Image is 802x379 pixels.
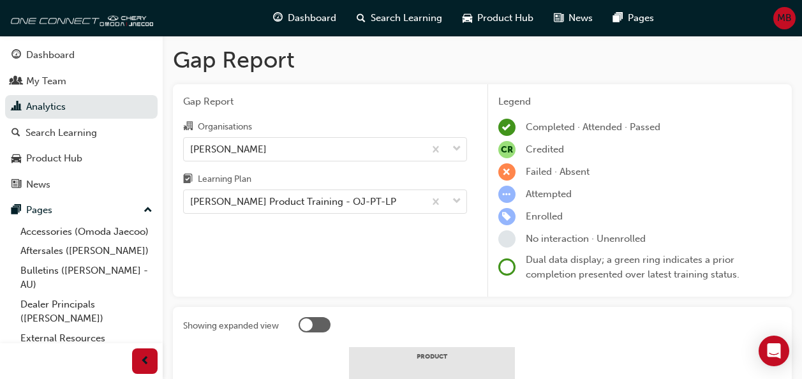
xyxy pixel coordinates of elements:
[190,195,396,209] div: [PERSON_NAME] Product Training - OJ-PT-LP
[498,141,516,158] span: null-icon
[526,121,660,133] span: Completed · Attended · Passed
[452,5,544,31] a: car-iconProduct Hub
[498,230,516,248] span: learningRecordVerb_NONE-icon
[568,11,593,26] span: News
[5,70,158,93] a: My Team
[371,11,442,26] span: Search Learning
[11,50,21,61] span: guage-icon
[777,11,792,26] span: MB
[5,147,158,170] a: Product Hub
[15,295,158,329] a: Dealer Principals ([PERSON_NAME])
[11,128,20,139] span: search-icon
[526,144,564,155] span: Credited
[526,254,739,280] span: Dual data display; a green ring indicates a prior completion presented over latest training status.
[190,142,267,156] div: [PERSON_NAME]
[544,5,603,31] a: news-iconNews
[526,188,572,200] span: Attempted
[498,94,782,109] div: Legend
[26,74,66,89] div: My Team
[15,222,158,242] a: Accessories (Omoda Jaecoo)
[5,43,158,67] a: Dashboard
[5,198,158,222] button: Pages
[554,10,563,26] span: news-icon
[346,5,452,31] a: search-iconSearch Learning
[498,163,516,181] span: learningRecordVerb_FAIL-icon
[613,10,623,26] span: pages-icon
[526,233,646,244] span: No interaction · Unenrolled
[288,11,336,26] span: Dashboard
[349,347,515,379] div: PRODUCT
[463,10,472,26] span: car-icon
[498,186,516,203] span: learningRecordVerb_ATTEMPT-icon
[477,11,533,26] span: Product Hub
[526,166,590,177] span: Failed · Absent
[11,179,21,191] span: news-icon
[498,208,516,225] span: learningRecordVerb_ENROLL-icon
[759,336,789,366] div: Open Intercom Messenger
[11,153,21,165] span: car-icon
[26,48,75,63] div: Dashboard
[183,320,279,332] div: Showing expanded view
[11,205,21,216] span: pages-icon
[183,121,193,133] span: organisation-icon
[5,41,158,198] button: DashboardMy TeamAnalyticsSearch LearningProduct HubNews
[5,173,158,197] a: News
[773,7,796,29] button: MB
[26,151,82,166] div: Product Hub
[173,46,792,74] h1: Gap Report
[144,202,152,219] span: up-icon
[603,5,664,31] a: pages-iconPages
[183,174,193,186] span: learningplan-icon
[26,203,52,218] div: Pages
[5,121,158,145] a: Search Learning
[183,94,467,109] span: Gap Report
[26,126,97,140] div: Search Learning
[263,5,346,31] a: guage-iconDashboard
[11,101,21,113] span: chart-icon
[357,10,366,26] span: search-icon
[526,211,563,222] span: Enrolled
[452,141,461,158] span: down-icon
[15,329,158,348] a: External Resources
[6,5,153,31] img: oneconnect
[198,173,251,186] div: Learning Plan
[452,193,461,210] span: down-icon
[498,119,516,136] span: learningRecordVerb_COMPLETE-icon
[11,76,21,87] span: people-icon
[5,95,158,119] a: Analytics
[628,11,654,26] span: Pages
[15,261,158,295] a: Bulletins ([PERSON_NAME] - AU)
[15,241,158,261] a: Aftersales ([PERSON_NAME])
[140,353,150,369] span: prev-icon
[26,177,50,192] div: News
[198,121,252,133] div: Organisations
[273,10,283,26] span: guage-icon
